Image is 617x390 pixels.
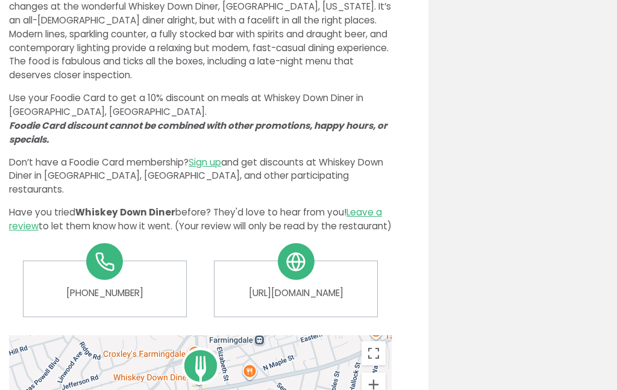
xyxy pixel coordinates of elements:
[189,156,221,169] a: Sign up
[362,341,386,365] button: Toggle fullscreen view
[9,119,387,146] i: Foodie Card discount cannot be combined with other promotions, happy hours, or specials.
[9,206,382,232] a: Leave a review
[33,286,177,300] a: [PHONE_NUMBER]
[224,286,368,300] a: [URL][DOMAIN_NAME]
[75,206,175,218] span: Whiskey Down Diner
[9,156,392,197] p: Don’t have a Foodie Card membership? and get discounts at Whiskey Down Diner in [GEOGRAPHIC_DATA]...
[9,206,392,234] p: Have you tried before? They'd love to hear from you! to let them know how it went. (Your review w...
[9,91,392,146] p: Use your Foodie Card to get a 10% discount on meals at Whiskey Down Diner in [GEOGRAPHIC_DATA], [...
